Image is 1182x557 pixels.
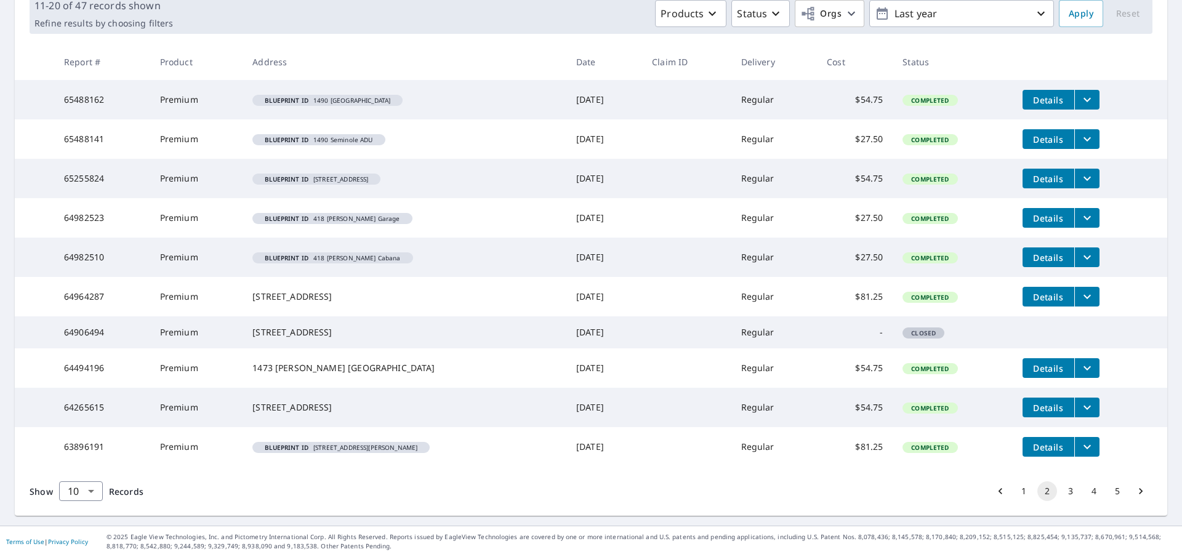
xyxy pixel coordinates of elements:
em: Blueprint ID [265,255,308,261]
a: Terms of Use [6,537,44,546]
nav: pagination navigation [989,481,1152,501]
td: Regular [731,277,818,316]
button: filesDropdownBtn-64494196 [1074,358,1100,378]
td: Regular [731,348,818,388]
td: 65488162 [54,80,150,119]
span: Completed [904,175,956,183]
th: Cost [817,44,893,80]
p: Products [661,6,704,21]
td: Regular [731,159,818,198]
th: Delivery [731,44,818,80]
div: 1473 [PERSON_NAME] [GEOGRAPHIC_DATA] [252,362,557,374]
td: - [817,316,893,348]
td: [DATE] [566,198,642,238]
button: detailsBtn-65255824 [1023,169,1074,188]
th: Address [243,44,566,80]
span: Completed [904,96,956,105]
td: 63896191 [54,427,150,467]
span: Show [30,486,53,497]
button: Go to page 3 [1061,481,1080,501]
span: Apply [1069,6,1093,22]
td: [DATE] [566,119,642,159]
em: Blueprint ID [265,176,308,182]
span: Records [109,486,143,497]
span: Completed [904,364,956,373]
td: [DATE] [566,277,642,316]
button: detailsBtn-65488141 [1023,129,1074,149]
td: Premium [150,119,243,159]
button: filesDropdownBtn-65488162 [1074,90,1100,110]
td: 64964287 [54,277,150,316]
span: Completed [904,443,956,452]
th: Report # [54,44,150,80]
td: [DATE] [566,388,642,427]
td: [DATE] [566,238,642,277]
th: Product [150,44,243,80]
td: $81.25 [817,277,893,316]
p: Refine results by choosing filters [34,18,173,29]
td: Premium [150,80,243,119]
span: Completed [904,293,956,302]
td: 64494196 [54,348,150,388]
span: Closed [904,329,943,337]
th: Date [566,44,642,80]
td: Regular [731,198,818,238]
span: Details [1030,252,1067,263]
button: Go to page 5 [1108,481,1127,501]
td: Regular [731,238,818,277]
div: [STREET_ADDRESS] [252,401,557,414]
button: detailsBtn-64494196 [1023,358,1074,378]
td: $27.50 [817,238,893,277]
button: Go to next page [1131,481,1151,501]
td: Regular [731,316,818,348]
span: 1490 Seminole ADU [257,137,380,143]
a: Privacy Policy [48,537,88,546]
td: $27.50 [817,119,893,159]
div: Show 10 records [59,481,103,501]
p: | [6,538,88,545]
span: Details [1030,402,1067,414]
div: [STREET_ADDRESS] [252,326,557,339]
p: © 2025 Eagle View Technologies, Inc. and Pictometry International Corp. All Rights Reserved. Repo... [107,532,1176,551]
td: 64982510 [54,238,150,277]
td: Premium [150,159,243,198]
td: 65255824 [54,159,150,198]
span: Completed [904,214,956,223]
span: 418 [PERSON_NAME] Cabana [257,255,408,261]
span: Completed [904,254,956,262]
p: Status [737,6,767,21]
button: detailsBtn-64982523 [1023,208,1074,228]
td: [DATE] [566,348,642,388]
th: Status [893,44,1012,80]
div: [STREET_ADDRESS] [252,291,557,303]
td: $54.75 [817,348,893,388]
span: Details [1030,291,1067,303]
button: filesDropdownBtn-64964287 [1074,287,1100,307]
td: $27.50 [817,198,893,238]
button: detailsBtn-65488162 [1023,90,1074,110]
td: Regular [731,119,818,159]
span: Details [1030,134,1067,145]
button: detailsBtn-64964287 [1023,287,1074,307]
span: Details [1030,363,1067,374]
td: Regular [731,388,818,427]
button: Go to previous page [991,481,1010,501]
button: detailsBtn-64982510 [1023,247,1074,267]
em: Blueprint ID [265,444,308,451]
td: Premium [150,316,243,348]
td: Premium [150,238,243,277]
td: Premium [150,277,243,316]
td: [DATE] [566,316,642,348]
td: Premium [150,388,243,427]
span: 418 [PERSON_NAME] Garage [257,215,407,222]
td: [DATE] [566,159,642,198]
button: detailsBtn-64265615 [1023,398,1074,417]
td: 64906494 [54,316,150,348]
span: [STREET_ADDRESS] [257,176,376,182]
td: $54.75 [817,80,893,119]
button: Go to page 1 [1014,481,1034,501]
div: 10 [59,474,103,508]
td: Premium [150,427,243,467]
td: Premium [150,348,243,388]
button: filesDropdownBtn-64265615 [1074,398,1100,417]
